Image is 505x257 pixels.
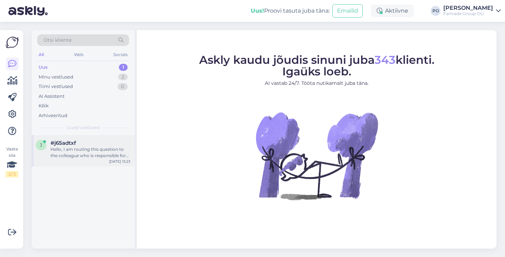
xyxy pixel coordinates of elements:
div: Fartrade Group OÜ [443,11,493,16]
div: [PERSON_NAME] [443,5,493,11]
button: Emailid [332,4,363,18]
div: All [37,50,45,59]
img: No Chat active [254,93,380,219]
div: Hello, I am routing this question to the colleague who is responsible for this topic. The reply m... [50,146,130,159]
span: Uued vestlused [67,124,100,131]
div: Kõik [39,102,49,109]
div: Uus [39,64,48,71]
div: 1 [119,64,128,71]
span: Askly kaudu jõudis sinuni juba klienti. Igaüks loeb. [199,53,435,78]
div: Arhiveeritud [39,112,67,119]
p: AI vastab 24/7. Tööta nutikamalt juba täna. [199,80,435,87]
div: 2 [118,74,128,81]
div: [DATE] 15:23 [109,159,130,164]
div: Socials [112,50,129,59]
div: Minu vestlused [39,74,73,81]
span: j [40,142,42,148]
div: Aktiivne [371,5,414,17]
div: AI Assistent [39,93,65,100]
span: 343 [375,53,396,67]
a: [PERSON_NAME]Fartrade Group OÜ [443,5,501,16]
div: 0 [117,83,128,90]
div: Tiimi vestlused [39,83,73,90]
div: Proovi tasuta juba täna: [251,7,330,15]
div: Vaata siia [6,146,18,177]
span: Otsi kliente [43,36,72,44]
img: Askly Logo [6,36,19,49]
div: Web [73,50,85,59]
div: PO [431,6,440,16]
span: #j65adtxf [50,140,76,146]
div: 2 / 3 [6,171,18,177]
b: Uus! [251,7,264,14]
